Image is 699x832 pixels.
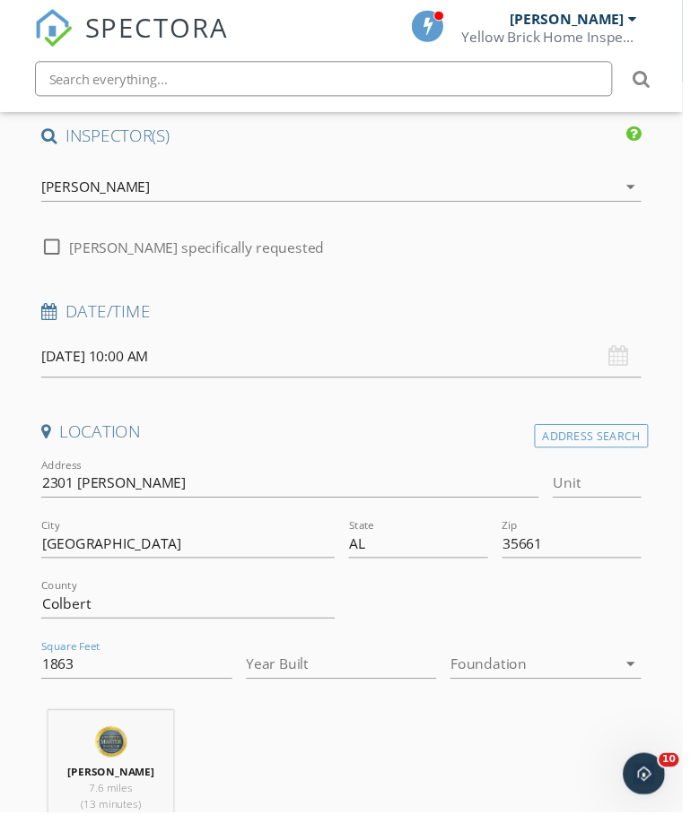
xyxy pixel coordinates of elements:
[635,670,657,691] i: arrow_drop_down
[36,63,627,99] input: Search everything...
[69,784,158,799] strong: [PERSON_NAME]
[473,29,652,47] div: Yellow Brick Home Inspection
[42,343,657,387] input: Select date
[675,771,695,785] span: 10
[547,435,664,459] div: Address Search
[42,184,153,200] div: [PERSON_NAME]
[42,308,657,331] h4: Date/Time
[638,771,681,814] iframe: Intercom live chat
[71,245,332,263] label: [PERSON_NAME] specifically requested
[83,816,144,831] span: (13 minutes)
[96,742,132,778] img: 1cmilogoalternatenoshadow_3.png
[42,430,657,454] h4: Location
[92,800,136,815] span: 7.6 miles
[42,127,657,151] h4: INSPECTOR(S)
[87,9,234,47] span: SPECTORA
[635,181,657,203] i: arrow_drop_down
[35,9,74,48] img: The Best Home Inspection Software - Spectora
[522,11,639,29] div: [PERSON_NAME]
[35,24,234,62] a: SPECTORA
